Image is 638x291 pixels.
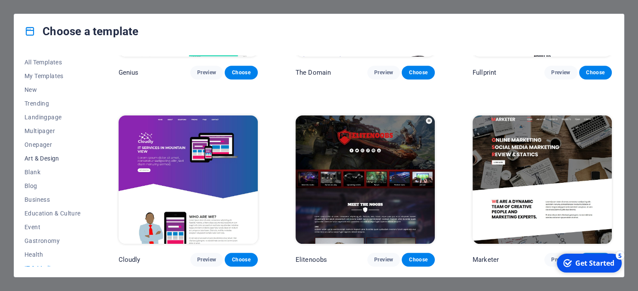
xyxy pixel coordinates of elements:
[24,114,81,121] span: Landingpage
[24,69,81,83] button: My Templates
[374,69,393,76] span: Preview
[579,66,612,79] button: Choose
[24,265,81,272] span: IT & Media
[473,68,496,77] p: Fullprint
[24,248,81,261] button: Health
[367,253,400,267] button: Preview
[473,255,499,264] p: Marketer
[409,69,427,76] span: Choose
[24,165,81,179] button: Blank
[225,66,257,79] button: Choose
[24,261,81,275] button: IT & Media
[64,1,72,9] div: 5
[24,251,81,258] span: Health
[119,115,258,244] img: Cloudly
[24,141,81,148] span: Onepager
[24,169,81,176] span: Blank
[5,3,70,22] div: Get Started 5 items remaining, 0% complete
[24,220,81,234] button: Event
[119,255,140,264] p: Cloudly
[24,193,81,206] button: Business
[197,69,216,76] span: Preview
[374,256,393,263] span: Preview
[225,253,257,267] button: Choose
[23,8,62,18] div: Get Started
[24,179,81,193] button: Blog
[24,100,81,107] span: Trending
[24,206,81,220] button: Education & Culture
[24,83,81,97] button: New
[586,69,605,76] span: Choose
[544,66,577,79] button: Preview
[24,55,81,69] button: All Templates
[544,253,577,267] button: Preview
[24,234,81,248] button: Gastronomy
[551,256,570,263] span: Preview
[24,59,81,66] span: All Templates
[190,253,223,267] button: Preview
[232,256,250,263] span: Choose
[296,68,331,77] p: The Domain
[24,110,81,124] button: Landingpage
[190,66,223,79] button: Preview
[24,237,81,244] span: Gastronomy
[24,73,81,79] span: My Templates
[402,66,434,79] button: Choose
[24,224,81,230] span: Event
[24,97,81,110] button: Trending
[551,69,570,76] span: Preview
[197,256,216,263] span: Preview
[473,115,612,244] img: Marketer
[24,138,81,152] button: Onepager
[24,24,138,38] h4: Choose a template
[402,253,434,267] button: Choose
[24,210,81,217] span: Education & Culture
[296,255,327,264] p: Elitenoobs
[24,155,81,162] span: Art & Design
[367,66,400,79] button: Preview
[232,69,250,76] span: Choose
[24,182,81,189] span: Blog
[24,196,81,203] span: Business
[409,256,427,263] span: Choose
[296,115,435,244] img: Elitenoobs
[24,124,81,138] button: Multipager
[24,152,81,165] button: Art & Design
[24,127,81,134] span: Multipager
[119,68,139,77] p: Genius
[24,86,81,93] span: New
